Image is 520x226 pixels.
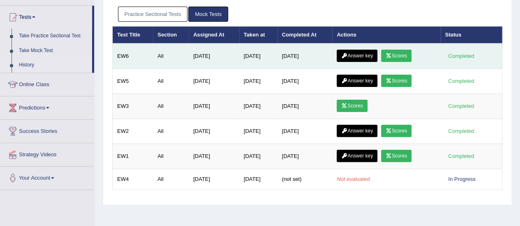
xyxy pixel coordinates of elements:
th: Test Title [113,26,153,43]
a: Mock Tests [188,7,228,22]
td: EW6 [113,43,153,69]
a: Tests [0,6,92,26]
td: [DATE] [277,94,333,119]
div: Completed [445,102,477,110]
a: Strategy Videos [0,143,94,164]
td: EW1 [113,144,153,169]
em: Not evaluated [337,176,370,182]
a: Practice Sectional Tests [118,7,188,22]
div: Completed [445,152,477,160]
a: Predictions [0,96,94,117]
th: Taken at [239,26,277,43]
a: Scores [381,50,411,62]
td: [DATE] [239,69,277,94]
th: Completed At [277,26,333,43]
div: Completed [445,52,477,60]
a: Success Stories [0,120,94,140]
td: [DATE] [277,43,333,69]
a: Scores [381,125,411,137]
td: [DATE] [239,119,277,144]
a: Scores [381,75,411,87]
a: Scores [337,100,367,112]
td: EW4 [113,169,153,190]
td: EW3 [113,94,153,119]
td: All [153,119,189,144]
td: [DATE] [277,119,333,144]
div: Completed [445,127,477,135]
th: Assigned At [189,26,239,43]
td: [DATE] [239,169,277,190]
a: Answer key [337,75,377,87]
div: Completed [445,77,477,85]
td: [DATE] [189,43,239,69]
td: All [153,69,189,94]
th: Status [441,26,502,43]
td: EW5 [113,69,153,94]
a: Answer key [337,125,377,137]
td: [DATE] [189,69,239,94]
td: [DATE] [239,94,277,119]
td: All [153,94,189,119]
td: [DATE] [239,144,277,169]
td: [DATE] [189,119,239,144]
a: Answer key [337,150,377,162]
a: Online Class [0,73,94,94]
a: History [15,58,92,73]
td: [DATE] [277,69,333,94]
div: In Progress [445,175,479,183]
a: Scores [381,150,411,162]
td: EW2 [113,119,153,144]
a: Take Practice Sectional Test [15,29,92,43]
th: Actions [332,26,440,43]
td: [DATE] [277,144,333,169]
td: All [153,43,189,69]
td: [DATE] [189,94,239,119]
a: Take Mock Test [15,43,92,58]
td: [DATE] [189,169,239,190]
a: Your Account [0,167,94,187]
a: Answer key [337,50,377,62]
span: (not set) [282,176,302,182]
td: All [153,169,189,190]
td: [DATE] [239,43,277,69]
td: [DATE] [189,144,239,169]
td: All [153,144,189,169]
th: Section [153,26,189,43]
